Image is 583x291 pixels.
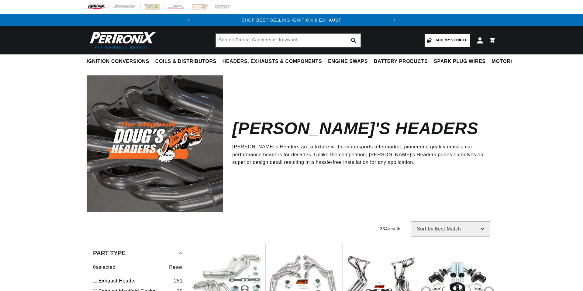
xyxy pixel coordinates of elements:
[219,54,325,69] summary: Headers, Exhausts & Components
[195,17,388,23] div: Announcement
[328,58,368,65] span: Engine Swaps
[380,226,402,231] span: 334 results
[87,54,152,69] summary: Ignition Conversions
[223,58,322,65] span: Headers, Exhausts & Components
[435,37,467,43] span: Add my vehicle
[431,54,488,69] summary: Spark Plug Wires
[232,121,478,136] h2: [PERSON_NAME]'s Headers
[93,250,126,256] span: Part Type
[232,143,487,166] p: [PERSON_NAME]'s Headers are a fixture in the motorsports aftermarket, pioneering quality muscle c...
[169,263,183,271] span: Reset
[195,17,388,23] div: 1 of 2
[374,58,428,65] span: Battery Products
[388,14,400,26] button: Translation missing: en.sections.announcements.next_announcement
[155,58,216,65] span: Coils & Distributors
[152,54,219,69] summary: Coils & Distributors
[216,34,360,47] input: Search Part #, Category or Keyword
[417,227,433,231] span: Sort by
[325,54,371,69] summary: Engine Swaps
[174,277,183,285] div: 251
[87,30,157,51] img: Pertronix
[87,75,223,212] img: Doug's Headers
[489,54,531,69] summary: Motorcycle
[347,34,360,47] button: search button
[434,58,485,65] span: Spark Plug Wires
[87,58,149,65] span: Ignition Conversions
[425,34,470,47] a: Add my vehicle
[411,221,490,237] select: Sort by
[242,18,341,23] a: SHOP BEST SELLING IGNITION & EXHAUST
[371,54,431,69] summary: Battery Products
[93,263,116,271] span: 0 selected
[71,14,512,26] slideshow-component: Translation missing: en.sections.announcements.announcement_bar
[492,58,528,65] span: Motorcycle
[183,14,195,26] button: Translation missing: en.sections.announcements.previous_announcement
[98,277,171,285] a: Exhaust Header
